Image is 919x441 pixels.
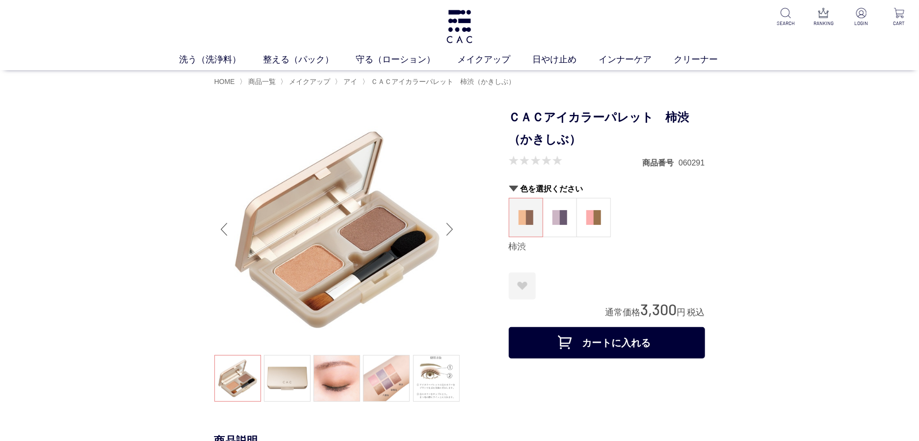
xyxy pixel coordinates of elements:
[552,210,567,225] img: 紫陽花
[641,300,677,318] span: 3,300
[774,8,798,27] a: SEARCH
[287,78,330,85] a: メイクアップ
[335,77,360,86] li: 〉
[362,77,518,86] li: 〉
[214,210,234,249] div: Previous slide
[509,241,705,253] div: 柿渋
[849,8,873,27] a: LOGIN
[371,78,515,85] span: ＣＡＣアイカラーパレット 柿渋（かきしぶ）
[677,307,686,317] span: 円
[509,327,705,358] button: カートに入れる
[509,273,536,300] a: お気に入りに登録する
[509,107,705,151] h1: ＣＡＣアイカラーパレット 柿渋（かきしぶ）
[509,184,705,194] h2: 色を選択ください
[532,53,599,66] a: 日やけ止め
[812,8,836,27] a: RANKING
[577,198,611,237] dl: 八重桜
[519,210,533,225] img: 柿渋
[509,198,543,237] dl: 柿渋
[342,78,358,85] a: アイ
[445,10,474,43] img: logo
[887,20,911,27] p: CART
[599,53,674,66] a: インナーケア
[179,53,263,66] a: 洗う（洗浄料）
[642,158,679,168] dt: 商品番号
[239,77,278,86] li: 〉
[214,107,460,352] img: ＣＡＣアイカラーパレット 柿渋（かきしぶ） 柿渋
[586,210,601,225] img: 八重桜
[543,198,577,237] a: 紫陽花
[246,78,276,85] a: 商品一覧
[289,78,330,85] span: メイクアップ
[440,210,460,249] div: Next slide
[248,78,276,85] span: 商品一覧
[849,20,873,27] p: LOGIN
[543,198,577,237] dl: 紫陽花
[812,20,836,27] p: RANKING
[263,53,356,66] a: 整える（パック）
[605,307,641,317] span: 通常価格
[344,78,358,85] span: アイ
[457,53,532,66] a: メイクアップ
[356,53,457,66] a: 守る（ローション）
[674,53,740,66] a: クリーナー
[774,20,798,27] p: SEARCH
[887,8,911,27] a: CART
[214,78,235,85] a: HOME
[280,77,333,86] li: 〉
[679,158,705,168] dd: 060291
[577,198,610,237] a: 八重桜
[369,78,515,85] a: ＣＡＣアイカラーパレット 柿渋（かきしぶ）
[687,307,705,317] span: 税込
